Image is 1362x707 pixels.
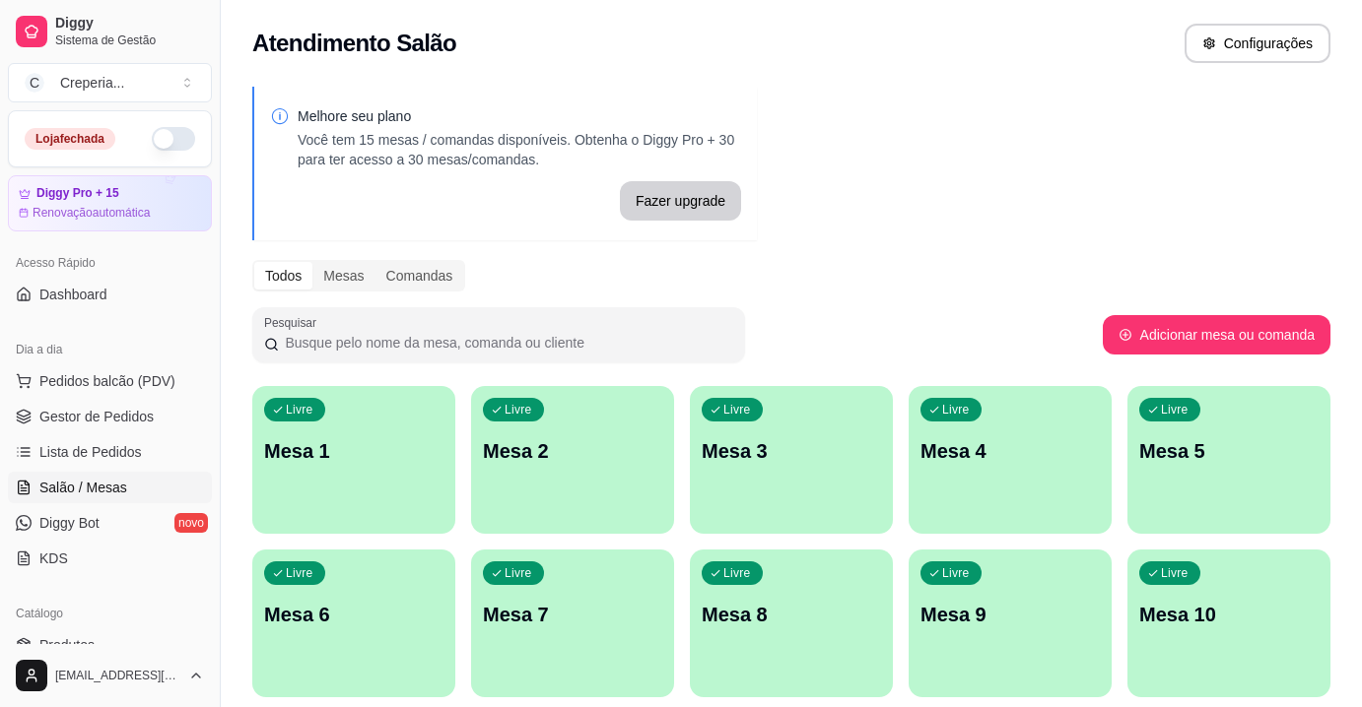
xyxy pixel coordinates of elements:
button: [EMAIL_ADDRESS][DOMAIN_NAME] [8,652,212,699]
p: Livre [286,565,313,581]
div: Loja fechada [25,128,115,150]
div: Catálogo [8,598,212,629]
span: C [25,73,44,93]
a: KDS [8,543,212,574]
p: Você tem 15 mesas / comandas disponíveis. Obtenha o Diggy Pro + 30 para ter acesso a 30 mesas/com... [298,130,741,169]
a: Diggy Botnovo [8,507,212,539]
button: LivreMesa 3 [690,386,893,534]
a: Salão / Mesas [8,472,212,503]
button: Select a team [8,63,212,102]
div: Acesso Rápido [8,247,212,279]
button: LivreMesa 4 [909,386,1112,534]
p: Livre [286,402,313,418]
a: Gestor de Pedidos [8,401,212,432]
button: LivreMesa 6 [252,549,455,697]
span: Sistema de Gestão [55,32,204,48]
p: Mesa 10 [1139,601,1319,628]
button: LivreMesa 8 [690,549,893,697]
button: Pedidos balcão (PDV) [8,365,212,397]
p: Mesa 1 [264,437,443,465]
label: Pesquisar [264,314,323,331]
p: Livre [723,402,751,418]
span: KDS [39,548,68,568]
p: Livre [723,565,751,581]
button: Alterar Status [152,127,195,151]
div: Comandas [375,262,464,289]
button: LivreMesa 10 [1127,549,1330,697]
p: Mesa 7 [483,601,662,628]
a: Lista de Pedidos [8,436,212,468]
div: Creperia ... [60,73,124,93]
p: Mesa 4 [920,437,1100,465]
a: Produtos [8,629,212,661]
span: Pedidos balcão (PDV) [39,371,175,391]
p: Livre [505,402,532,418]
button: Adicionar mesa ou comanda [1103,315,1330,354]
p: Mesa 8 [702,601,881,628]
a: DiggySistema de Gestão [8,8,212,55]
a: Dashboard [8,279,212,310]
input: Pesquisar [279,333,733,353]
p: Livre [942,402,970,418]
span: Lista de Pedidos [39,442,142,462]
div: Todos [254,262,312,289]
span: [EMAIL_ADDRESS][DOMAIN_NAME] [55,668,180,683]
button: Fazer upgrade [620,181,741,221]
span: Salão / Mesas [39,478,127,497]
a: Diggy Pro + 15Renovaçãoautomática [8,175,212,231]
div: Mesas [312,262,375,289]
span: Gestor de Pedidos [39,407,154,426]
span: Produtos [39,635,95,655]
p: Mesa 9 [920,601,1100,628]
p: Livre [942,565,970,581]
h2: Atendimento Salão [252,28,456,59]
button: LivreMesa 2 [471,386,674,534]
button: LivreMesa 7 [471,549,674,697]
p: Mesa 6 [264,601,443,628]
span: Diggy [55,15,204,32]
p: Mesa 2 [483,437,662,465]
p: Mesa 5 [1139,437,1319,465]
article: Diggy Pro + 15 [36,186,119,201]
button: Configurações [1185,24,1330,63]
span: Diggy Bot [39,513,100,533]
article: Renovação automática [33,205,150,221]
div: Dia a dia [8,334,212,365]
p: Mesa 3 [702,437,881,465]
button: LivreMesa 1 [252,386,455,534]
p: Livre [1161,565,1189,581]
button: LivreMesa 9 [909,549,1112,697]
span: Dashboard [39,285,107,304]
p: Livre [505,565,532,581]
button: LivreMesa 5 [1127,386,1330,534]
p: Melhore seu plano [298,106,741,126]
p: Livre [1161,402,1189,418]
